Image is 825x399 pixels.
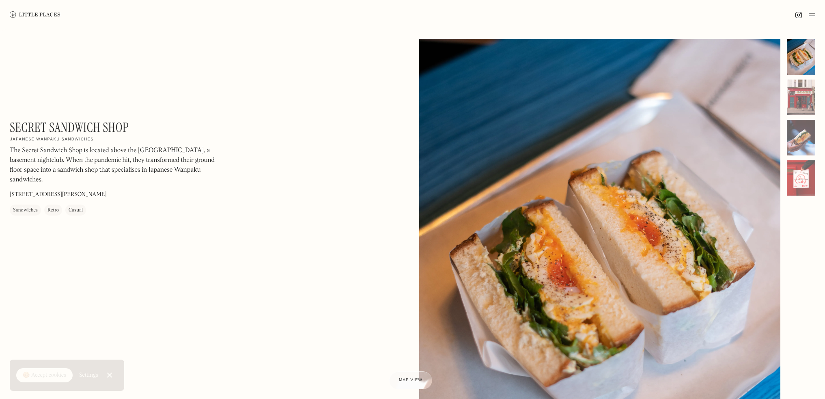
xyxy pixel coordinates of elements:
h2: Japanese Wanpaku sandwiches [10,137,94,142]
span: Map view [399,378,422,382]
a: Close Cookie Popup [101,367,118,383]
a: Settings [79,366,98,384]
p: [STREET_ADDRESS][PERSON_NAME] [10,190,107,199]
p: The Secret Sandwich Shop is located above the [GEOGRAPHIC_DATA], a basement nightclub. When the p... [10,146,229,185]
a: 🍪 Accept cookies [16,368,73,383]
div: Retro [47,206,59,214]
a: Map view [389,371,432,389]
div: Settings [79,372,98,378]
div: Casual [69,206,83,214]
div: 🍪 Accept cookies [23,371,66,380]
div: Sandwiches [13,206,38,214]
h1: Secret Sandwich Shop [10,120,129,135]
